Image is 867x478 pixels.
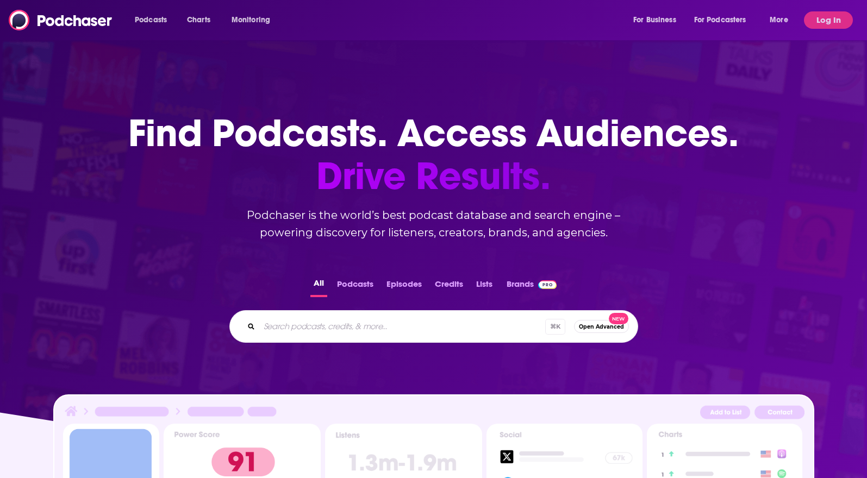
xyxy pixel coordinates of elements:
a: Charts [180,11,217,29]
img: Podcast Insights Header [63,404,804,423]
button: Log In [804,11,853,29]
button: Podcasts [334,276,377,297]
span: ⌘ K [545,319,565,335]
button: Open AdvancedNew [574,320,629,333]
span: For Podcasters [694,12,746,28]
span: Monitoring [232,12,270,28]
button: open menu [687,11,762,29]
input: Search podcasts, credits, & more... [259,318,545,335]
button: open menu [127,11,181,29]
div: Search podcasts, credits, & more... [229,310,638,343]
span: Open Advanced [579,324,624,330]
button: open menu [626,11,690,29]
button: open menu [762,11,802,29]
span: Charts [187,12,210,28]
button: Lists [473,276,496,297]
button: Credits [432,276,466,297]
button: All [310,276,327,297]
span: More [770,12,788,28]
span: Podcasts [135,12,167,28]
h2: Podchaser is the world’s best podcast database and search engine – powering discovery for listene... [216,206,651,241]
span: New [609,313,628,324]
img: Podchaser - Follow, Share and Rate Podcasts [9,10,113,30]
button: Episodes [383,276,425,297]
span: For Business [633,12,676,28]
h1: Find Podcasts. Access Audiences. [128,112,739,198]
img: Podchaser Pro [538,280,557,289]
span: Drive Results. [128,155,739,198]
button: open menu [224,11,284,29]
a: BrandsPodchaser Pro [507,276,557,297]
